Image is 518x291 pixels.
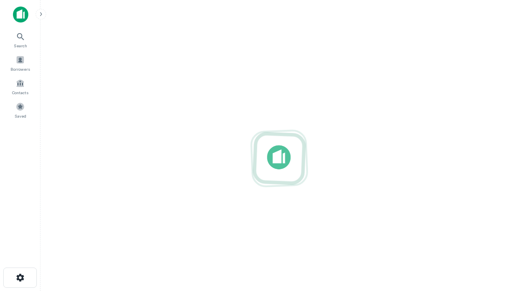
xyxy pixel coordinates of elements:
[14,42,27,49] span: Search
[13,6,28,23] img: capitalize-icon.png
[15,113,26,119] span: Saved
[2,52,38,74] a: Borrowers
[478,200,518,239] iframe: Chat Widget
[2,76,38,97] a: Contacts
[11,66,30,72] span: Borrowers
[2,29,38,51] a: Search
[2,99,38,121] a: Saved
[12,89,28,96] span: Contacts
